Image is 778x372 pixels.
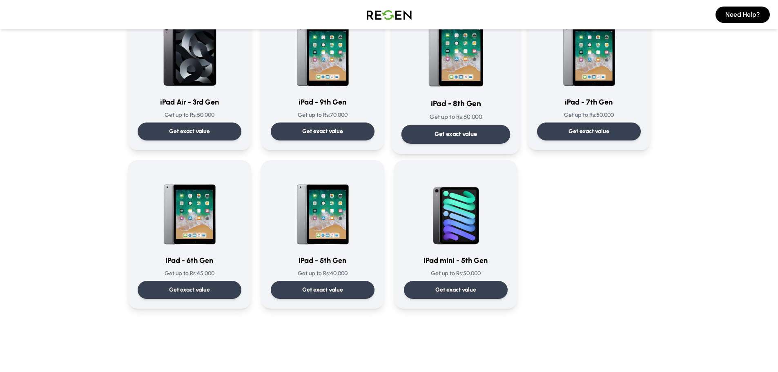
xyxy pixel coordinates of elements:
[434,130,477,138] p: Get exact value
[417,170,495,248] img: iPad mini - 5th Generation (2019)
[150,11,229,90] img: iPad Air - 3rd Generation (2019)
[138,270,241,278] p: Get up to Rs: 45,000
[271,270,375,278] p: Get up to Rs: 40,000
[150,170,229,248] img: iPad - 6th Generation (2018)
[271,255,375,266] h3: iPad - 5th Gen
[401,98,510,109] h3: iPad - 8th Gen
[302,286,343,294] p: Get exact value
[568,127,609,136] p: Get exact value
[138,255,241,266] h3: iPad - 6th Gen
[283,11,362,90] img: iPad - 9th Generation (2021)
[404,255,508,266] h3: iPad mini - 5th Gen
[404,270,508,278] p: Get up to Rs: 50,000
[302,127,343,136] p: Get exact value
[138,96,241,108] h3: iPad Air - 3rd Gen
[138,111,241,119] p: Get up to Rs: 50,000
[271,111,375,119] p: Get up to Rs: 70,000
[401,113,510,121] p: Get up to Rs: 60,000
[550,11,628,90] img: iPad - 7th Generation (2019)
[361,3,418,26] img: Logo
[271,96,375,108] h3: iPad - 9th Gen
[716,7,770,23] button: Need Help?
[415,8,497,91] img: iPad - 8th Generation (2020)
[283,170,362,248] img: iPad - 5th Generation (2017)
[435,286,476,294] p: Get exact value
[169,286,210,294] p: Get exact value
[537,96,641,108] h3: iPad - 7th Gen
[537,111,641,119] p: Get up to Rs: 50,000
[169,127,210,136] p: Get exact value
